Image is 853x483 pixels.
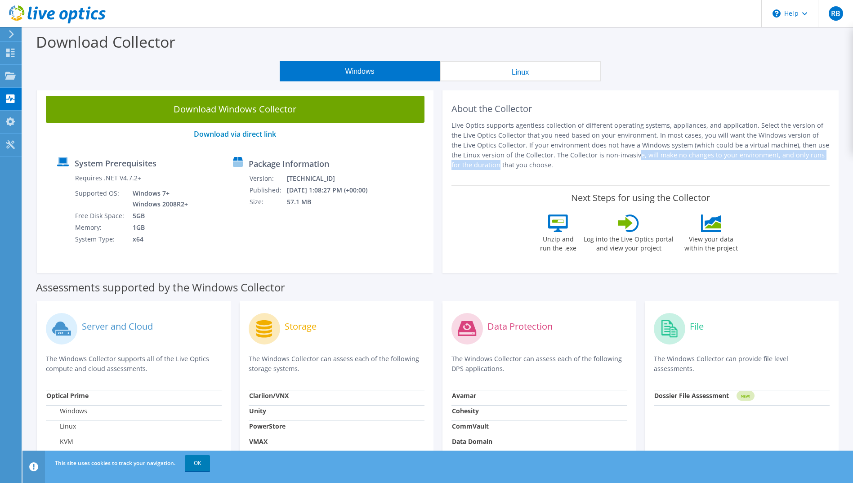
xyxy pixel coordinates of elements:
[829,6,843,21] span: RB
[126,233,190,245] td: x64
[46,96,424,123] a: Download Windows Collector
[36,283,285,292] label: Assessments supported by the Windows Collector
[46,422,76,431] label: Linux
[452,391,476,400] strong: Avamar
[280,61,440,81] button: Windows
[249,354,424,374] p: The Windows Collector can assess each of the following storage systems.
[440,61,601,81] button: Linux
[249,391,289,400] strong: Clariion/VNX
[654,354,830,374] p: The Windows Collector can provide file level assessments.
[75,233,126,245] td: System Type:
[185,455,210,471] a: OK
[679,232,743,253] label: View your data within the project
[249,407,266,415] strong: Unity
[249,422,286,430] strong: PowerStore
[537,232,579,253] label: Unzip and run the .exe
[451,103,830,114] h2: About the Collector
[249,437,268,446] strong: VMAX
[46,391,89,400] strong: Optical Prime
[75,174,141,183] label: Requires .NET V4.7.2+
[46,407,87,416] label: Windows
[451,354,627,374] p: The Windows Collector can assess each of the following DPS applications.
[286,184,380,196] td: [DATE] 1:08:27 PM (+00:00)
[46,437,73,446] label: KVM
[690,322,704,331] label: File
[82,322,153,331] label: Server and Cloud
[55,459,175,467] span: This site uses cookies to track your navigation.
[249,196,286,208] td: Size:
[36,31,175,52] label: Download Collector
[741,394,750,398] tspan: NEW!
[126,210,190,222] td: 5GB
[249,184,286,196] td: Published:
[487,322,553,331] label: Data Protection
[451,121,830,170] p: Live Optics supports agentless collection of different operating systems, appliances, and applica...
[286,173,380,184] td: [TECHNICAL_ID]
[654,391,729,400] strong: Dossier File Assessment
[75,159,156,168] label: System Prerequisites
[583,232,674,253] label: Log into the Live Optics portal and view your project
[46,354,222,374] p: The Windows Collector supports all of the Live Optics compute and cloud assessments.
[75,188,126,210] td: Supported OS:
[75,210,126,222] td: Free Disk Space:
[773,9,781,18] svg: \n
[571,192,710,203] label: Next Steps for using the Collector
[249,159,329,168] label: Package Information
[126,222,190,233] td: 1GB
[286,196,380,208] td: 57.1 MB
[126,188,190,210] td: Windows 7+ Windows 2008R2+
[452,437,492,446] strong: Data Domain
[75,222,126,233] td: Memory:
[249,173,286,184] td: Version:
[285,322,317,331] label: Storage
[452,422,489,430] strong: CommVault
[452,407,479,415] strong: Cohesity
[194,129,276,139] a: Download via direct link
